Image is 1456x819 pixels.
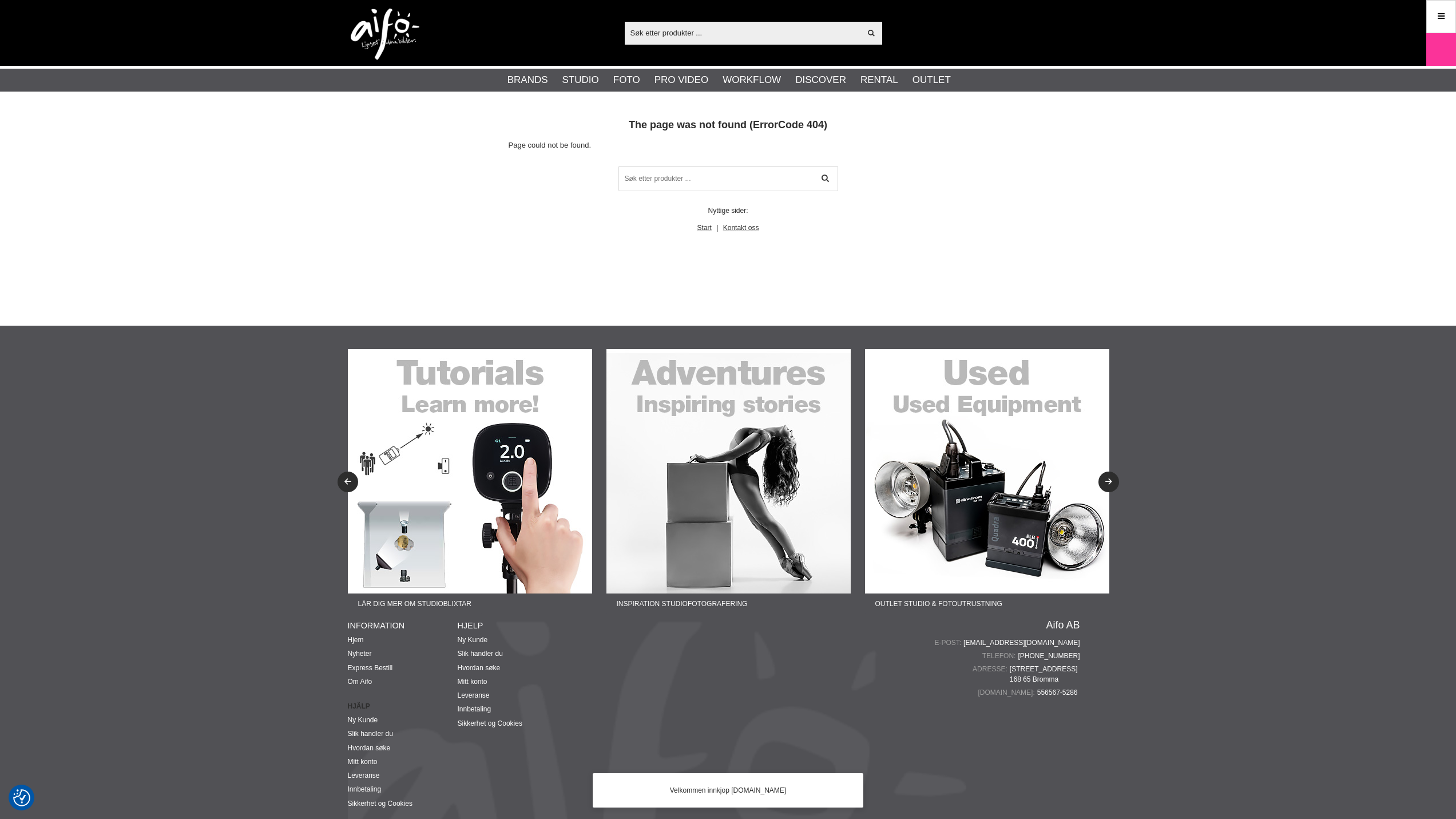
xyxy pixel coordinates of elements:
img: Revisit consent button [13,789,30,806]
span: [STREET_ADDRESS] 168 65 Bromma [1010,664,1080,685]
a: Sikkerhet og Cookies [458,719,522,727]
a: Ny Kunde [458,636,488,644]
strong: Hjälp [348,701,458,711]
a: Ad:22-01F banner-sidfot-tutorials.jpgLär dig mer om studioblixtar [348,349,592,614]
a: Sikkerhet og Cookies [348,800,412,808]
a: Ad:22-03F banner-sidfot-used.jpgOutlet Studio & Fotoutrustning [865,349,1109,614]
a: Start [697,224,712,232]
span: Nyttige sider: [708,207,748,215]
span: Adresse: [973,664,1010,674]
a: Brands [507,73,548,88]
span: Lär dig mer om studioblixtar [348,594,482,614]
img: Ad:22-01F banner-sidfot-tutorials.jpg [348,349,592,594]
a: Slik handler du [458,650,503,658]
span: Inspiration Studiofotografering [606,594,758,614]
a: [PHONE_NUMBER] [1018,651,1080,661]
h1: The page was not found (ErrorCode 404) [509,118,948,132]
a: Leveranse [458,691,490,699]
a: Om Aifo [348,678,372,686]
a: Foto [613,73,640,88]
span: Outlet Studio & Fotoutrustning [865,594,1013,614]
button: Next [1098,472,1119,492]
span: Velkommen innkjop [DOMAIN_NAME] [670,785,786,796]
a: Discover [795,73,846,88]
a: Outlet [913,73,951,88]
img: Ad:22-02F banner-sidfot-adventures.jpg [606,349,851,594]
a: Nyheter [348,650,372,658]
a: Rental [860,73,898,88]
a: Express Bestill [348,664,393,672]
a: Kontakt oss [723,224,759,232]
p: Page could not be found. [509,140,948,152]
a: Slik handler du [348,730,393,738]
img: Ad:22-03F banner-sidfot-used.jpg [865,349,1109,594]
a: Hvordan søke [458,664,501,672]
span: [DOMAIN_NAME]: [978,687,1037,698]
a: Søk [813,166,838,191]
a: [EMAIL_ADDRESS][DOMAIN_NAME] [963,638,1080,648]
span: E-post: [934,638,963,648]
h4: HJELP [458,620,568,631]
a: Pro Video [654,73,708,88]
a: Hjem [348,636,364,644]
a: Hvordan søke [348,744,391,752]
h4: INFORMATION [348,620,458,631]
input: Søk etter produkter ... [618,166,838,191]
a: Innbetaling [458,705,491,713]
button: Samtykkepreferanser [13,788,30,808]
a: Innbetaling [348,785,382,793]
span: Telefon: [982,651,1018,661]
a: Ad:22-02F banner-sidfot-adventures.jpgInspiration Studiofotografering [606,349,851,614]
a: Aifo AB [1046,620,1080,630]
a: Mitt konto [348,758,378,766]
input: Søk etter produkter ... [625,24,861,41]
span: 556567-5286 [1037,687,1080,698]
a: Workflow [723,73,781,88]
a: Leveranse [348,771,380,780]
a: Studio [562,73,599,88]
button: Previous [338,472,358,492]
a: Mitt konto [458,678,487,686]
a: Ny Kunde [348,716,378,724]
img: logo.png [351,9,419,60]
